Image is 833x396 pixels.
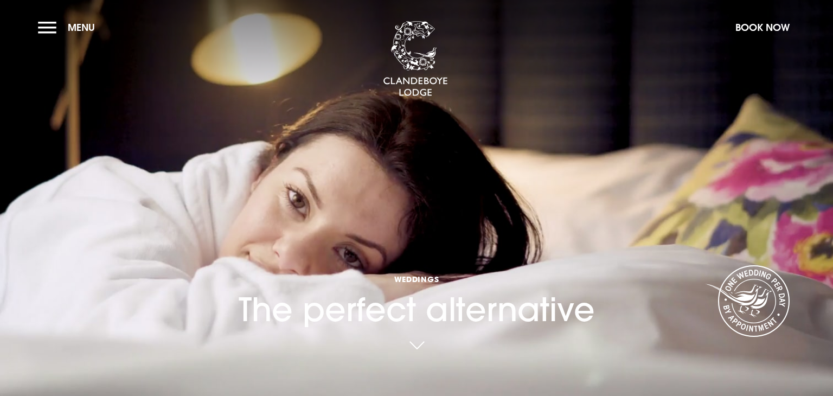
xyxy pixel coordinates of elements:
[383,21,448,97] img: Clandeboye Lodge
[38,16,100,39] button: Menu
[239,274,595,284] span: Weddings
[68,21,95,34] span: Menu
[730,16,795,39] button: Book Now
[239,225,595,329] h1: The perfect alternative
